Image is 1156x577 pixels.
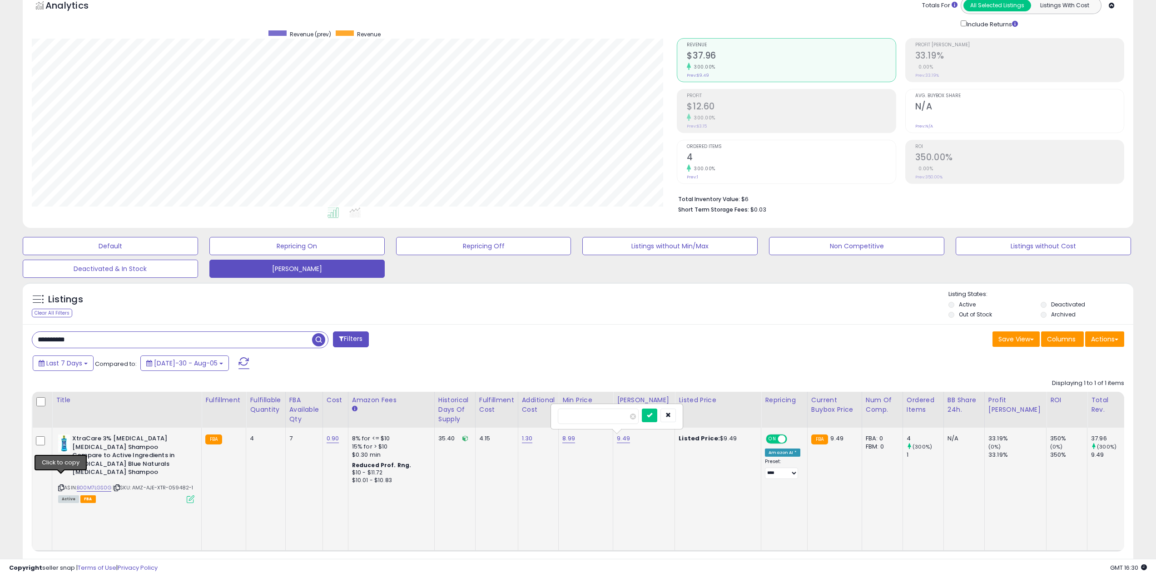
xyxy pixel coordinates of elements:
div: seller snap | | [9,564,158,572]
label: Active [959,301,976,308]
small: 300.00% [691,64,715,70]
div: ROI [1050,395,1083,405]
div: FBA: 0 [866,434,896,443]
span: 9.49 [830,434,843,443]
span: ON [767,435,778,443]
span: [DATE]-30 - Aug-05 [154,359,218,368]
a: 9.49 [617,434,630,443]
h2: 33.19% [915,50,1124,63]
div: 8% for <= $10 [352,434,427,443]
div: 35.40 [438,434,468,443]
small: (0%) [1050,443,1063,450]
div: $0.30 min [352,451,427,459]
button: Listings without Min/Max [582,237,758,255]
small: Prev: N/A [915,123,933,129]
button: Save View [992,331,1040,347]
small: 0.00% [915,165,933,172]
span: All listings currently available for purchase on Amazon [58,495,79,503]
small: Prev: 33.19% [915,73,939,78]
span: Compared to: [95,360,137,368]
h2: 4 [687,152,895,164]
div: Preset: [765,459,800,479]
span: Ordered Items [687,144,895,149]
p: Listing States: [948,290,1133,299]
label: Deactivated [1051,301,1085,308]
button: Repricing Off [396,237,571,255]
button: Last 7 Days [33,355,94,371]
div: Min Price [562,395,609,405]
button: [DATE]-30 - Aug-05 [140,355,229,371]
button: Filters [333,331,368,347]
small: (0%) [988,443,1001,450]
div: Additional Cost [522,395,555,414]
span: 2025-08-13 16:30 GMT [1110,563,1147,572]
small: 300.00% [691,114,715,121]
button: Actions [1085,331,1124,347]
div: Amazon Fees [352,395,431,405]
small: Prev: 1 [687,174,698,180]
div: Total Rev. [1091,395,1124,414]
span: Columns [1047,335,1076,344]
div: Ordered Items [907,395,940,414]
span: Revenue [357,30,381,38]
div: BB Share 24h. [948,395,981,414]
div: [PERSON_NAME] [617,395,671,405]
div: Clear All Filters [32,309,72,317]
span: $0.03 [750,205,766,214]
label: Out of Stock [959,311,992,318]
small: Amazon Fees. [352,405,357,413]
button: Deactivated & In Stock [23,260,198,278]
span: Profit [PERSON_NAME] [915,43,1124,48]
small: Prev: $3.15 [687,123,707,129]
div: Amazon AI * [765,449,800,457]
div: 4 [907,434,943,443]
a: 0.90 [327,434,339,443]
small: FBA [811,434,828,444]
div: Totals For [922,1,958,10]
small: FBA [205,434,222,444]
div: Fulfillable Quantity [250,395,281,414]
button: Columns [1041,331,1084,347]
img: 31XMm6INsSL._SL40_.jpg [58,434,70,453]
div: Current Buybox Price [811,395,858,414]
div: 9.49 [1091,451,1128,459]
small: (300%) [913,443,932,450]
div: 4 [250,434,278,443]
div: FBM: 0 [866,443,896,451]
div: 4.15 [479,434,511,443]
div: Profit [PERSON_NAME] [988,395,1042,414]
a: B00M7LGS0G [77,484,111,492]
span: FBA [80,495,96,503]
b: Listed Price: [679,434,720,443]
div: Fulfillment Cost [479,395,514,414]
div: Num of Comp. [866,395,899,414]
button: Non Competitive [769,237,944,255]
div: 1 [907,451,943,459]
div: Historical Days Of Supply [438,395,471,424]
div: Displaying 1 to 1 of 1 items [1052,379,1124,388]
h2: $12.60 [687,101,895,113]
div: 350% [1050,434,1087,443]
div: 33.19% [988,451,1046,459]
div: 7 [289,434,316,443]
div: ASIN: [58,434,194,502]
span: Avg. Buybox Share [915,94,1124,99]
div: Title [56,395,198,405]
span: Profit [687,94,895,99]
a: 1.30 [522,434,533,443]
span: OFF [786,435,800,443]
button: Repricing On [209,237,385,255]
div: $10 - $11.72 [352,469,427,477]
a: Terms of Use [78,563,116,572]
a: 8.99 [562,434,575,443]
span: Revenue (prev) [290,30,331,38]
div: Include Returns [954,19,1029,29]
button: Listings without Cost [956,237,1131,255]
strong: Copyright [9,563,42,572]
b: Total Inventory Value: [678,195,740,203]
button: Default [23,237,198,255]
h2: 350.00% [915,152,1124,164]
div: FBA Available Qty [289,395,319,424]
h2: N/A [915,101,1124,113]
b: Reduced Prof. Rng. [352,461,412,469]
